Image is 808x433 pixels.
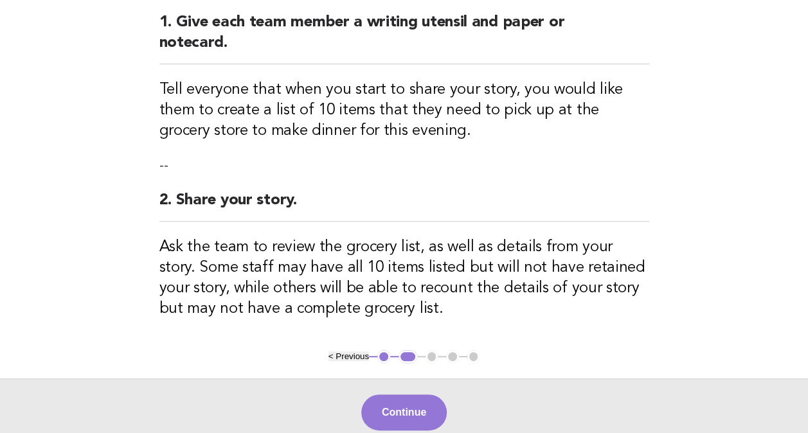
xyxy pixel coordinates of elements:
h2: 1. Give each team member a writing utensil and paper or notecard. [159,12,649,64]
button: Continue [361,394,447,430]
p: -- [159,157,649,175]
h3: Tell everyone that when you start to share your story, you would like them to create a list of 10... [159,80,649,141]
button: 1 [377,350,390,363]
button: < Previous [328,351,369,361]
h2: 2. Share your story. [159,190,649,222]
h3: Ask the team to review the grocery list, as well as details from your story. Some staff may have ... [159,237,649,319]
button: 2 [399,350,417,363]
